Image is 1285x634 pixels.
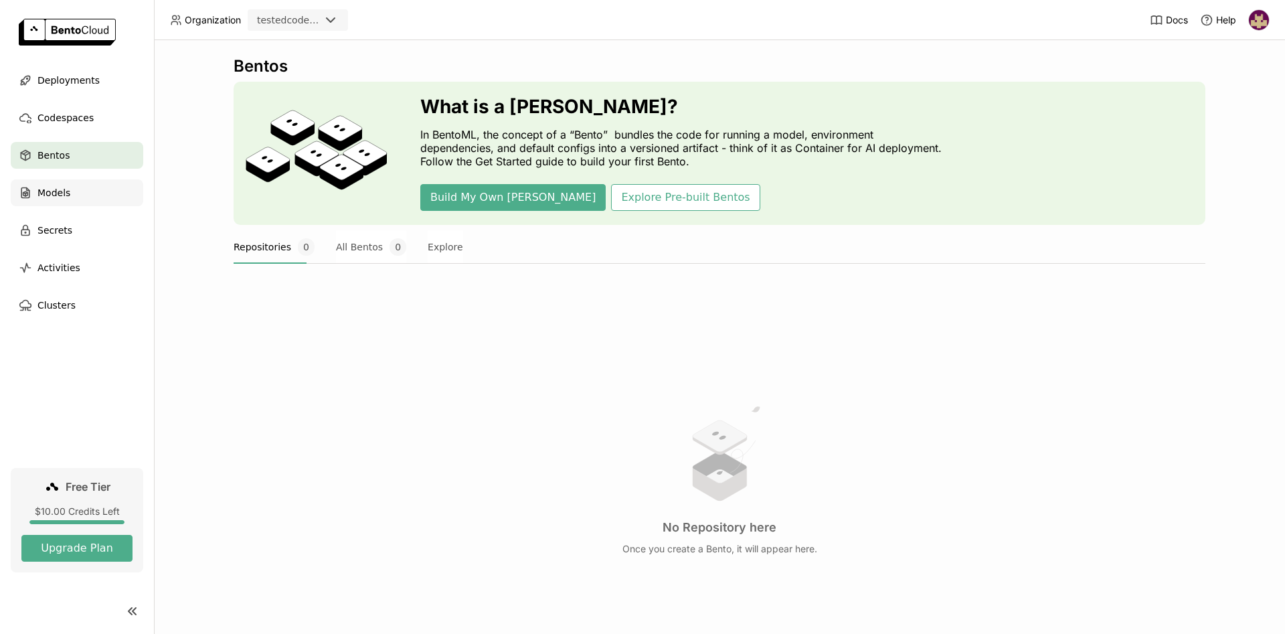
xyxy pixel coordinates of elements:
a: Secrets [11,217,143,244]
span: Clusters [37,297,76,313]
input: Selected testedcodeployment. [321,14,323,27]
span: Secrets [37,222,72,238]
img: no results [669,403,770,504]
div: Help [1200,13,1236,27]
button: Upgrade Plan [21,535,133,562]
p: Once you create a Bento, it will appear here. [622,543,817,555]
button: Build My Own [PERSON_NAME] [420,184,606,211]
button: Explore [428,230,463,264]
span: Help [1216,14,1236,26]
button: All Bentos [336,230,406,264]
img: logo [19,19,116,46]
span: Organization [185,14,241,26]
a: Codespaces [11,104,143,131]
span: 0 [390,238,406,256]
a: Deployments [11,67,143,94]
span: Free Tier [66,480,110,493]
p: In BentoML, the concept of a “Bento” bundles the code for running a model, environment dependenci... [420,128,949,168]
div: Bentos [234,56,1205,76]
span: Codespaces [37,110,94,126]
span: Docs [1166,14,1188,26]
a: Docs [1150,13,1188,27]
a: Activities [11,254,143,281]
span: 0 [298,238,315,256]
div: $10.00 Credits Left [21,505,133,518]
img: cover onboarding [244,109,388,197]
button: Repositories [234,230,315,264]
h3: No Repository here [663,520,776,535]
a: Bentos [11,142,143,169]
span: Bentos [37,147,70,163]
a: Models [11,179,143,206]
h3: What is a [PERSON_NAME]? [420,96,949,117]
a: Clusters [11,292,143,319]
span: Activities [37,260,80,276]
span: Models [37,185,70,201]
a: Free Tier$10.00 Credits LeftUpgrade Plan [11,468,143,572]
button: Explore Pre-built Bentos [611,184,760,211]
img: Hélio Júnior [1249,10,1269,30]
div: testedcodeployment [257,13,320,27]
span: Deployments [37,72,100,88]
